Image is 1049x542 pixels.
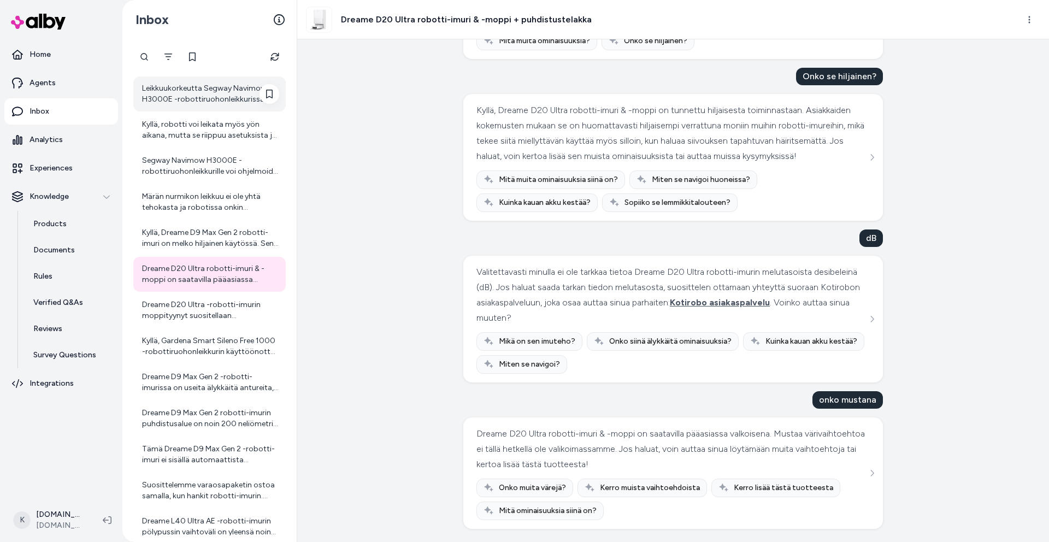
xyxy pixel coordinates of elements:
[734,482,833,493] span: Kerro lisää tästä tuotteesta
[30,378,74,389] p: Integrations
[157,46,179,68] button: Filter
[142,263,279,285] div: Dreame D20 Ultra robotti-imuri & -moppi on saatavilla pääasiassa valkoisena. Mustaa värivaihtoeht...
[30,191,69,202] p: Knowledge
[4,370,118,397] a: Integrations
[865,151,879,164] button: See more
[22,211,118,237] a: Products
[33,323,62,334] p: Reviews
[624,36,687,46] span: Onko se hiljainen?
[865,313,879,326] button: See more
[133,293,286,328] a: Dreame D20 Ultra -robotti-imurin moppityynyt suositellaan vaihdettavaksi noin 1–3 kuukauden välei...
[30,134,63,145] p: Analytics
[476,103,867,164] div: Kyllä, Dreame D20 Ultra robotti-imuri & -moppi on tunnettu hiljaisesta toiminnastaan. Asiakkaiden...
[142,83,279,105] div: Leikkuukorkeutta Segway Navimow H3000E -robottiruohonleikkurissa voi säätää helposti mobiilisovel...
[36,509,85,520] p: [DOMAIN_NAME] Shopify
[341,13,592,26] h3: Dreame D20 Ultra robotti-imuri & -moppi + puhdistustelakka
[133,185,286,220] a: Märän nurmikon leikkuu ei ole yhtä tehokasta ja robotissa onkin sadeanturi, joka tunnistaa sateen...
[142,299,279,321] div: Dreame D20 Ultra -robotti-imurin moppityynyt suositellaan vaihdettavaksi noin 1–3 kuukauden välei...
[600,482,700,493] span: Kerro muista vaihtoehdoista
[30,106,49,117] p: Inbox
[33,297,83,308] p: Verified Q&As
[765,336,857,347] span: Kuinka kauan akku kestää?
[812,391,883,409] div: onko mustana
[142,191,279,213] div: Märän nurmikon leikkuu ei ole yhtä tehokasta ja robotissa onkin sadeanturi, joka tunnistaa sateen...
[499,359,560,370] span: Miten se navigoi?
[33,219,67,229] p: Products
[133,473,286,508] a: Suosittelemme varaosapaketin ostoa samalla, kun hankit robotti-imurin. Varaosapaketti riittää yle...
[499,336,575,347] span: Mikä on sen imuteho?
[499,197,591,208] span: Kuinka kauan akku kestää?
[133,76,286,111] a: Leikkuukorkeutta Segway Navimow H3000E -robottiruohonleikkurissa voi säätää helposti mobiilisovel...
[476,426,867,472] div: Dreame D20 Ultra robotti-imuri & -moppi on saatavilla pääasiassa valkoisena. Mustaa värivaihtoeht...
[865,467,879,480] button: See more
[4,155,118,181] a: Experiences
[33,271,52,282] p: Rules
[4,184,118,210] button: Knowledge
[499,482,566,493] span: Onko muita värejä?
[30,163,73,174] p: Experiences
[133,329,286,364] a: Kyllä, Gardena Smart Sileno Free 1000 -robottiruohonleikkurin käyttöönotto on suunniteltu helpoks...
[133,437,286,472] a: Tämä Dreame D9 Max Gen 2 -robotti-imuri ei sisällä automaattista tyhjennystoimintoa, eli se ei ty...
[11,14,66,30] img: alby Logo
[142,335,279,357] div: Kyllä, Gardena Smart Sileno Free 1000 -robottiruohonleikkurin käyttöönotto on suunniteltu helpoks...
[4,127,118,153] a: Analytics
[499,174,618,185] span: Mitä muita ominaisuuksia siinä on?
[135,11,169,28] h2: Inbox
[4,70,118,96] a: Agents
[142,155,279,177] div: Segway Navimow H3000E -robottiruohonleikkurille voi ohjelmoida useita erillisiä leikkuualueita. J...
[36,520,85,531] span: [DOMAIN_NAME]
[133,257,286,292] a: Dreame D20 Ultra robotti-imuri & -moppi on saatavilla pääasiassa valkoisena. Mustaa värivaihtoeht...
[142,119,279,141] div: Kyllä, robotti voi leikata myös yön aikana, mutta se riippuu asetuksista ja siitä, onko alueen va...
[609,336,732,347] span: Onko siinä älykkäitä ominaisuuksia?
[4,42,118,68] a: Home
[142,516,279,538] div: Dreame L40 Ultra AE -robotti-imurin pölypussin vaihtoväli on yleensä noin 2–4 kuukautta, riippuen...
[4,98,118,125] a: Inbox
[30,49,51,60] p: Home
[30,78,56,89] p: Agents
[133,365,286,400] a: Dreame D9 Max Gen 2 -robotti-imurissa on useita älykkäitä antureita, jotka auttavat sitä navigoim...
[624,197,730,208] span: Sopiiko se lemmikkitalouteen?
[22,237,118,263] a: Documents
[22,263,118,290] a: Rules
[133,401,286,436] a: Dreame D9 Max Gen 2 robotti-imurin puhdistusalue on noin 200 neliömetriä. Tämä tarkoittaa, että s...
[22,316,118,342] a: Reviews
[476,264,867,326] div: Valitettavasti minulla ei ole tarkkaa tietoa Dreame D20 Ultra robotti-imurin melutasoista desibel...
[670,297,770,308] span: Kotirobo asiakaspalvelu
[142,408,279,429] div: Dreame D9 Max Gen 2 robotti-imurin puhdistusalue on noin 200 neliömetriä. Tämä tarkoittaa, että s...
[133,221,286,256] a: Kyllä, Dreame D9 Max Gen 2 robotti-imuri on melko hiljainen käytössä. Sen äänitaso on noin 58 dB,...
[142,227,279,249] div: Kyllä, Dreame D9 Max Gen 2 robotti-imuri on melko hiljainen käytössä. Sen äänitaso on noin 58 dB,...
[499,36,590,46] span: Mitä muita ominaisuuksia?
[142,372,279,393] div: Dreame D9 Max Gen 2 -robotti-imurissa on useita älykkäitä antureita, jotka auttavat sitä navigoim...
[264,46,286,68] button: Refresh
[307,7,332,32] img: Dreame_D20_Ultra_main_white_1.jpg
[7,503,94,538] button: K[DOMAIN_NAME] Shopify[DOMAIN_NAME]
[22,342,118,368] a: Survey Questions
[133,149,286,184] a: Segway Navimow H3000E -robottiruohonleikkurille voi ohjelmoida useita erillisiä leikkuualueita. J...
[13,511,31,529] span: K
[859,229,883,247] div: dB
[133,113,286,148] a: Kyllä, robotti voi leikata myös yön aikana, mutta se riippuu asetuksista ja siitä, onko alueen va...
[33,350,96,361] p: Survey Questions
[652,174,750,185] span: Miten se navigoi huoneissa?
[142,444,279,466] div: Tämä Dreame D9 Max Gen 2 -robotti-imuri ei sisällä automaattista tyhjennystoimintoa, eli se ei ty...
[22,290,118,316] a: Verified Q&As
[142,480,279,502] div: Suosittelemme varaosapaketin ostoa samalla, kun hankit robotti-imurin. Varaosapaketti riittää yle...
[33,245,75,256] p: Documents
[796,68,883,85] div: Onko se hiljainen?
[499,505,597,516] span: Mitä ominaisuuksia siinä on?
